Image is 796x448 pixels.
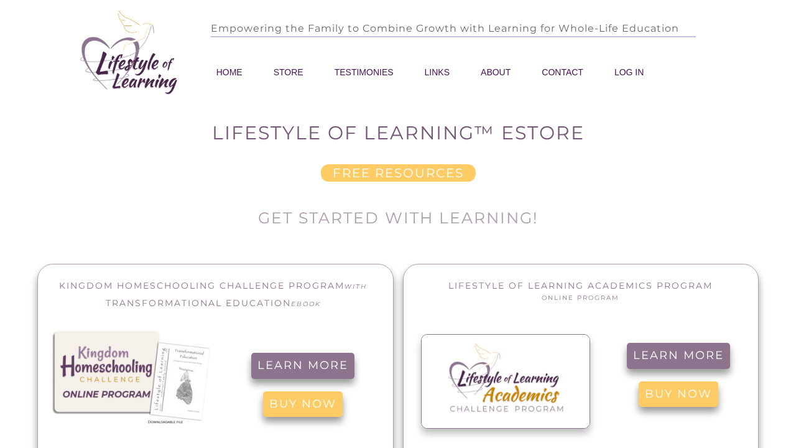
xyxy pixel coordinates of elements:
img: LOL_logo_new copy [67,1,192,104]
span: with [345,282,367,291]
a: HOME [216,63,243,81]
a: ABOUT [481,63,511,81]
a: Learn more [251,353,354,379]
span: Learn more [633,349,724,363]
a: BUY NOW [639,381,718,408]
span: Transformational Education [106,297,291,309]
img: LOLA Program [422,335,590,429]
span: Learn more [257,359,348,373]
a: BUY NOW [263,391,343,418]
a: CONTACT [542,63,583,81]
span: BUY NOW [645,388,712,401]
img: KingdomHomeschool-TransEd_Product_0 [50,328,211,426]
span: ebook [291,300,321,308]
h2: get started with learning! [38,207,758,235]
a: TESTIMONIES [335,63,394,81]
p: Empowering the Family to Combine Growth with Learning for Whole-Life Education [211,11,771,47]
a: LINKS [425,63,450,81]
span: BUY NOW [269,398,336,411]
a: free resources [321,164,476,182]
h1: Lifestyle of Learning™ eStore [1,121,795,151]
span: free resources [333,169,464,177]
span: online program [542,294,619,302]
span: Kingdom Homeschooling Challenge Program [59,280,345,291]
a: Learn more [627,343,730,369]
span: Lifestyle of Learning Academics Program [448,280,713,291]
a: STORE [274,63,303,81]
a: LOG IN [614,63,644,81]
